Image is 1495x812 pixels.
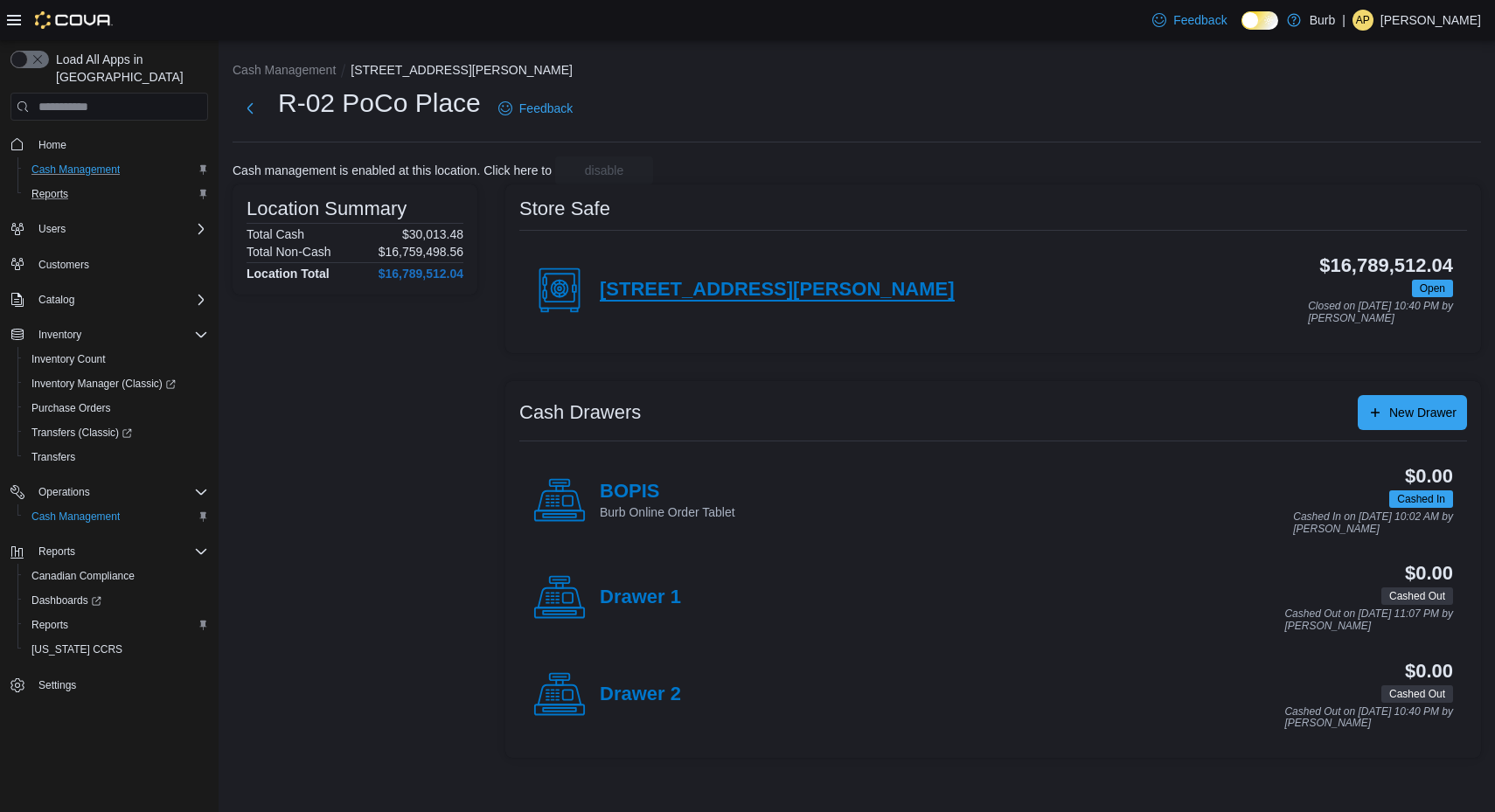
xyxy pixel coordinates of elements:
[31,426,132,440] span: Transfers (Classic)
[31,324,88,345] button: Inventory
[31,593,101,607] span: Dashboards
[24,398,208,419] span: Purchase Orders
[17,588,215,613] a: Dashboards
[31,324,208,345] span: Inventory
[247,245,331,259] h6: Total Non-Cash
[31,377,176,391] span: Inventory Manager (Classic)
[1342,10,1345,31] p: |
[31,450,75,464] span: Transfers
[35,11,113,29] img: Cova
[1381,587,1453,605] span: Cashed Out
[31,219,208,239] span: Users
[17,347,215,371] button: Inventory Count
[49,51,208,86] span: Load All Apps in [GEOGRAPHIC_DATA]
[24,506,208,527] span: Cash Management
[1173,11,1227,29] span: Feedback
[519,198,610,219] h3: Store Safe
[1352,10,1373,31] div: Amanda Payette
[1293,511,1453,535] p: Cashed In on [DATE] 10:02 AM by [PERSON_NAME]
[1308,301,1453,324] p: Closed on [DATE] 10:40 PM by [PERSON_NAME]
[1389,588,1445,604] span: Cashed Out
[17,445,215,469] button: Transfers
[247,227,304,241] h6: Total Cash
[379,245,463,259] p: $16,759,498.56
[3,252,215,277] button: Customers
[31,482,208,503] span: Operations
[31,482,97,503] button: Operations
[31,163,120,177] span: Cash Management
[3,131,215,156] button: Home
[3,217,215,241] button: Users
[1356,10,1370,31] span: AP
[519,402,641,423] h3: Cash Drawers
[600,586,681,609] h4: Drawer 1
[600,481,735,503] h4: BOPIS
[24,447,208,468] span: Transfers
[24,506,127,527] a: Cash Management
[233,63,336,77] button: Cash Management
[1284,608,1453,632] p: Cashed Out on [DATE] 11:07 PM by [PERSON_NAME]
[31,674,208,696] span: Settings
[31,569,135,583] span: Canadian Compliance
[555,156,653,184] button: disable
[38,293,74,307] span: Catalog
[24,639,208,660] span: Washington CCRS
[24,447,82,468] a: Transfers
[491,91,580,126] a: Feedback
[17,564,215,588] button: Canadian Compliance
[24,590,108,611] a: Dashboards
[233,61,1481,82] nav: An example of EuiBreadcrumbs
[17,157,215,182] button: Cash Management
[1412,280,1453,297] span: Open
[600,684,681,706] h4: Drawer 2
[24,184,75,205] a: Reports
[1319,255,1453,276] h3: $16,789,512.04
[17,613,215,637] button: Reports
[24,566,142,586] a: Canadian Compliance
[351,63,573,77] button: [STREET_ADDRESS][PERSON_NAME]
[10,124,208,743] nav: Complex example
[17,371,215,396] a: Inventory Manager (Classic)
[24,566,208,586] span: Canadian Compliance
[38,138,66,152] span: Home
[1310,10,1336,31] p: Burb
[31,541,82,562] button: Reports
[1381,685,1453,703] span: Cashed Out
[31,675,83,696] a: Settings
[24,349,113,370] a: Inventory Count
[1284,706,1453,730] p: Cashed Out on [DATE] 10:40 PM by [PERSON_NAME]
[24,159,127,180] a: Cash Management
[1405,563,1453,584] h3: $0.00
[379,267,463,281] h4: $16,789,512.04
[247,198,407,219] h3: Location Summary
[24,639,129,660] a: [US_STATE] CCRS
[1389,404,1457,421] span: New Drawer
[1389,490,1453,508] span: Cashed In
[24,590,208,611] span: Dashboards
[1420,281,1445,296] span: Open
[24,614,75,635] a: Reports
[38,328,81,342] span: Inventory
[38,678,76,692] span: Settings
[1405,661,1453,682] h3: $0.00
[31,219,73,239] button: Users
[24,349,208,370] span: Inventory Count
[24,373,183,394] a: Inventory Manager (Classic)
[24,159,208,180] span: Cash Management
[247,267,330,281] h4: Location Total
[600,279,955,302] h4: [STREET_ADDRESS][PERSON_NAME]
[31,289,81,310] button: Catalog
[31,352,106,366] span: Inventory Count
[1145,3,1234,38] a: Feedback
[233,91,268,126] button: Next
[31,135,73,156] a: Home
[402,227,463,241] p: $30,013.48
[585,162,623,179] span: disable
[1405,466,1453,487] h3: $0.00
[24,614,208,635] span: Reports
[24,184,208,205] span: Reports
[278,86,481,121] h1: R-02 PoCo Place
[3,480,215,504] button: Operations
[38,222,66,236] span: Users
[233,163,552,177] p: Cash management is enabled at this location. Click here to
